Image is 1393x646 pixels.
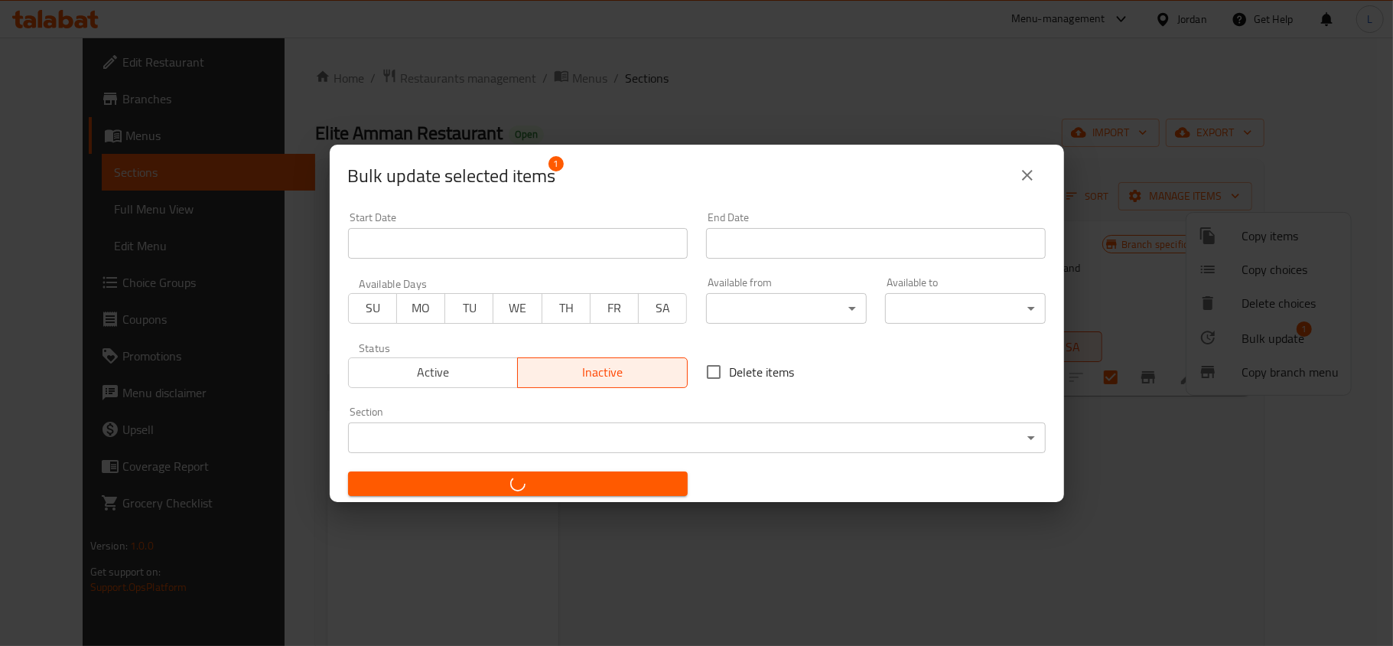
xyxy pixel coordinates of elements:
[500,297,535,319] span: WE
[885,293,1046,324] div: ​
[396,293,445,324] button: MO
[645,297,681,319] span: SA
[348,423,1046,453] div: ​
[524,361,682,383] span: Inactive
[355,361,513,383] span: Active
[597,297,633,319] span: FR
[517,357,688,388] button: Inactive
[542,293,591,324] button: TH
[706,293,867,324] div: ​
[355,297,391,319] span: SU
[444,293,493,324] button: TU
[348,357,519,388] button: Active
[638,293,687,324] button: SA
[1009,157,1046,194] button: close
[730,363,795,381] span: Delete items
[348,293,397,324] button: SU
[403,297,439,319] span: MO
[451,297,487,319] span: TU
[548,297,584,319] span: TH
[493,293,542,324] button: WE
[348,164,556,188] span: Selected items count
[548,156,564,171] span: 1
[590,293,639,324] button: FR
